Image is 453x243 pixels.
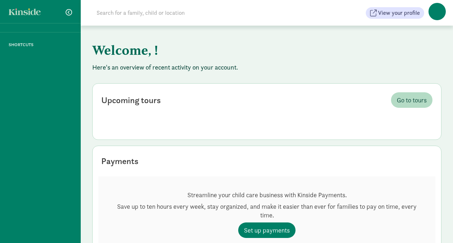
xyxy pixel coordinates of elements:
div: Upcoming tours [101,94,161,107]
a: Set up payments [238,222,296,238]
h1: Welcome, ! [92,37,441,63]
span: Set up payments [244,225,290,235]
p: Streamline your child care business with Kinside Payments. [113,191,421,199]
a: Go to tours [391,92,432,108]
p: Here's an overview of recent activity on your account. [92,63,441,72]
button: View your profile [366,7,424,19]
p: Save up to ten hours every week, stay organized, and make it easier than ever for families to pay... [113,202,421,220]
span: View your profile [378,9,420,17]
input: Search for a family, child or location [92,6,294,20]
span: Go to tours [397,95,427,105]
div: Payments [101,155,138,168]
